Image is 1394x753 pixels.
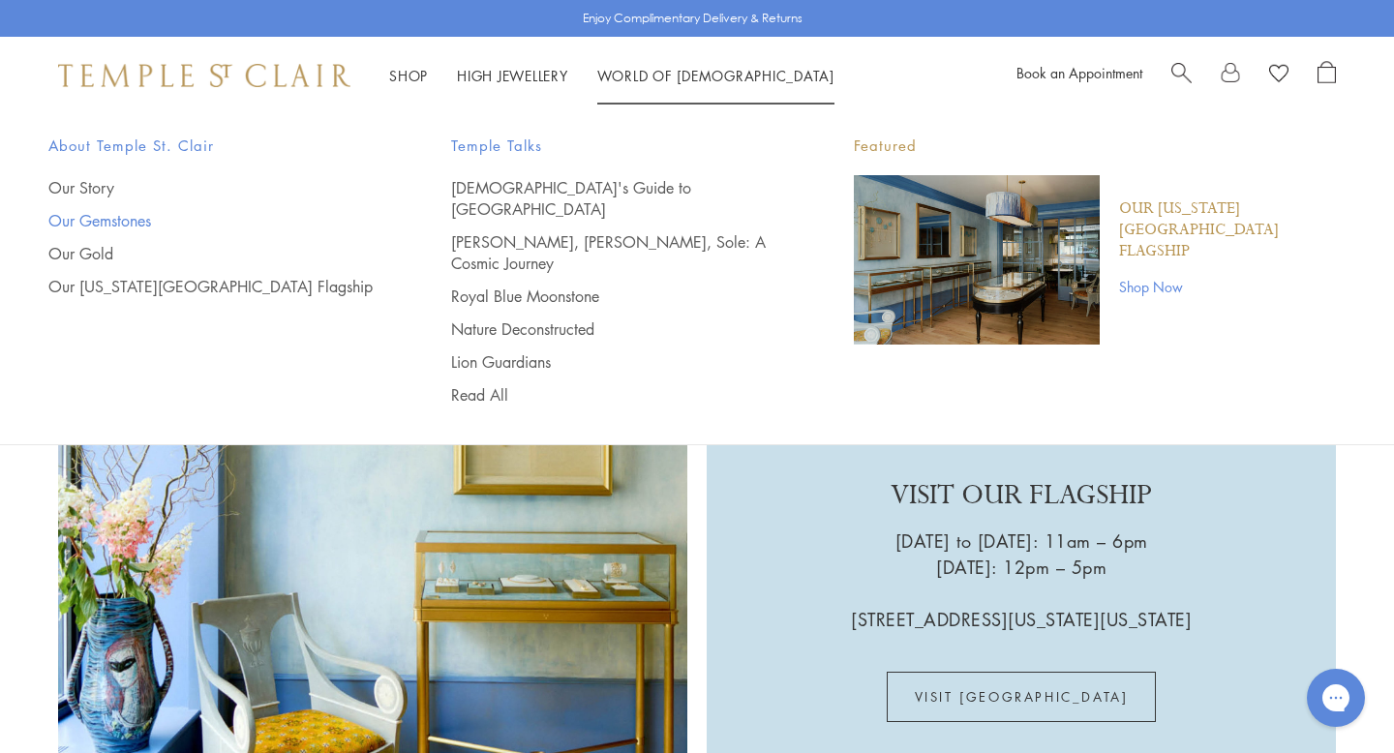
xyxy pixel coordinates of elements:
[1171,61,1192,90] a: Search
[389,64,834,88] nav: Main navigation
[48,276,374,297] a: Our [US_STATE][GEOGRAPHIC_DATA] Flagship
[1016,63,1142,82] a: Book an Appointment
[1119,276,1346,297] a: Shop Now
[887,672,1157,722] a: VISIT [GEOGRAPHIC_DATA]
[854,134,1346,158] p: Featured
[891,472,1152,528] p: VISIT OUR FLAGSHIP
[48,243,374,264] a: Our Gold
[451,384,776,406] a: Read All
[451,231,776,274] a: [PERSON_NAME], [PERSON_NAME], Sole: A Cosmic Journey
[48,210,374,231] a: Our Gemstones
[451,286,776,307] a: Royal Blue Moonstone
[583,9,803,28] p: Enjoy Complimentary Delivery & Returns
[1297,662,1375,734] iframe: Gorgias live chat messenger
[457,66,568,85] a: High JewelleryHigh Jewellery
[895,528,1148,581] p: [DATE] to [DATE]: 11am – 6pm [DATE]: 12pm – 5pm
[451,318,776,340] a: Nature Deconstructed
[451,134,776,158] span: Temple Talks
[1269,61,1288,90] a: View Wishlist
[58,64,350,87] img: Temple St. Clair
[451,177,776,220] a: [DEMOGRAPHIC_DATA]'s Guide to [GEOGRAPHIC_DATA]
[48,134,374,158] span: About Temple St. Clair
[1119,198,1346,262] a: Our [US_STATE][GEOGRAPHIC_DATA] Flagship
[597,66,834,85] a: World of [DEMOGRAPHIC_DATA]World of [DEMOGRAPHIC_DATA]
[48,177,374,198] a: Our Story
[851,581,1192,633] p: [STREET_ADDRESS][US_STATE][US_STATE]
[451,351,776,373] a: Lion Guardians
[389,66,428,85] a: ShopShop
[1318,61,1336,90] a: Open Shopping Bag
